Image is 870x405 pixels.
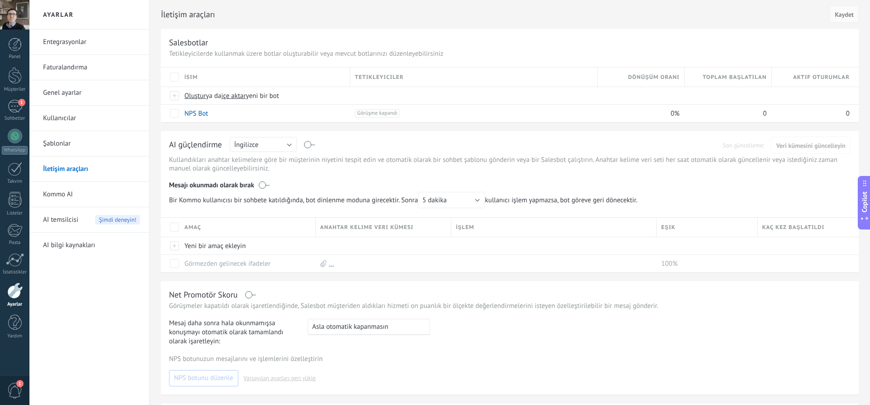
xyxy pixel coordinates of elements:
div: Panel [2,54,28,60]
p: NPS botunuzun mesajlarını ve işlemlerini özelleştirin [169,355,851,363]
h2: İletişim araçları [161,5,826,24]
div: 0 [685,105,767,122]
span: Kaç kez başlatıldı [762,223,824,232]
div: 0% [598,105,680,122]
a: Genel ayarlar [43,80,140,106]
div: 100% [657,255,753,272]
span: İngilizce [234,141,259,149]
div: Müşteriler [2,87,28,93]
a: Kullanıcılar [43,106,140,131]
a: NPS Bot [184,109,208,118]
span: 100% [661,259,677,268]
li: Entegrasyonlar [29,29,149,55]
a: Kommo AI [43,182,140,207]
div: AI güçlendirme [169,139,222,151]
button: İngilizce [230,137,297,152]
div: Yardım [2,333,28,339]
span: Anahtar kelime veri kümesi [320,223,414,232]
div: Sohbetler [2,116,28,122]
span: Şimdi deneyin! [95,215,140,224]
span: Kaydet [835,11,854,18]
div: Ayarlar [2,302,28,307]
span: Toplam başlatılan [703,73,767,82]
p: Görüşmeler kapatıldı olarak işaretlendiğinde, Salesbot müşteriden aldıkları hizmeti on puanlık bi... [169,302,851,310]
div: Yeni bir amaç ekleyin [180,237,311,254]
span: Aktif oturumlar [793,73,850,82]
div: Net Promotör Skoru [169,289,238,300]
span: Eşik [661,223,676,232]
a: ... [329,259,334,268]
span: kullanıcı işlem yapmazsa, bot göreve geri dönecektir. [169,192,643,208]
li: Kommo AI [29,182,149,207]
div: Takvim [2,179,28,185]
span: Copilot [860,191,869,212]
span: 5 dakika [422,196,447,205]
span: 0% [671,109,680,118]
li: Genel ayarlar [29,80,149,106]
li: Faturalandırma [29,55,149,80]
a: İletişim araçları [43,156,140,182]
span: Görüşme kapandı [355,109,400,117]
span: Tetikleyiciler [355,73,403,82]
li: AI bilgi kaynakları [29,233,149,258]
div: WhatsApp [2,146,28,155]
p: Tetikleyicilerde kullanmak üzere botlar oluşturabilir veya mevcut botlarınızı düzenleyebilirsiniz [169,49,851,58]
span: Asla otomatik kapanmasın [312,322,388,331]
div: Listeler [2,210,28,216]
span: AI temsilcisi [43,207,78,233]
span: Bir Kommo kullanıcısı bir sohbete katıldığında, bot dinlenme moduna girecektir. Sonra [169,192,485,208]
a: Şablonlar [43,131,140,156]
span: 0 [763,109,767,118]
div: İstatistikler [2,269,28,275]
div: Posta [2,240,28,246]
button: 5 dakika [418,192,485,208]
span: yeni bir bot [246,92,279,100]
span: içe aktar [221,92,246,100]
li: Şablonlar [29,131,149,156]
a: AI temsilcisiŞimdi deneyin! [43,207,140,233]
span: Dönüşüm oranı [628,73,680,82]
li: İletişim araçları [29,156,149,182]
a: Faturalandırma [43,55,140,80]
button: Kaydet [830,5,859,23]
span: İsim [184,73,198,82]
span: 1 [18,99,25,106]
span: Mesaj daha sonra hala okunmamışsa konuşmayı otomatik olarak tamamlandı olarak işaretleyin: [169,319,300,346]
a: Görmezden gelinecek ifadeler [184,259,271,268]
div: Salesbotlar [169,37,208,48]
a: AI bilgi kaynakları [43,233,140,258]
span: Amaç [184,223,201,232]
div: Mesajı okunmadı olarak bırak [169,175,851,192]
span: 0 [846,109,850,118]
div: 0 [772,105,850,122]
span: İşlem [456,223,474,232]
span: ya da [206,92,221,100]
a: Entegrasyonlar [43,29,140,55]
span: 1 [16,380,24,387]
p: Kullandıkları anahtar kelimelere göre bir müşterinin niyetini tespit edin ve otomatik olarak bir ... [169,156,851,173]
span: Oluştur [184,92,206,100]
li: AI temsilcisi [29,207,149,233]
li: Kullanıcılar [29,106,149,131]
